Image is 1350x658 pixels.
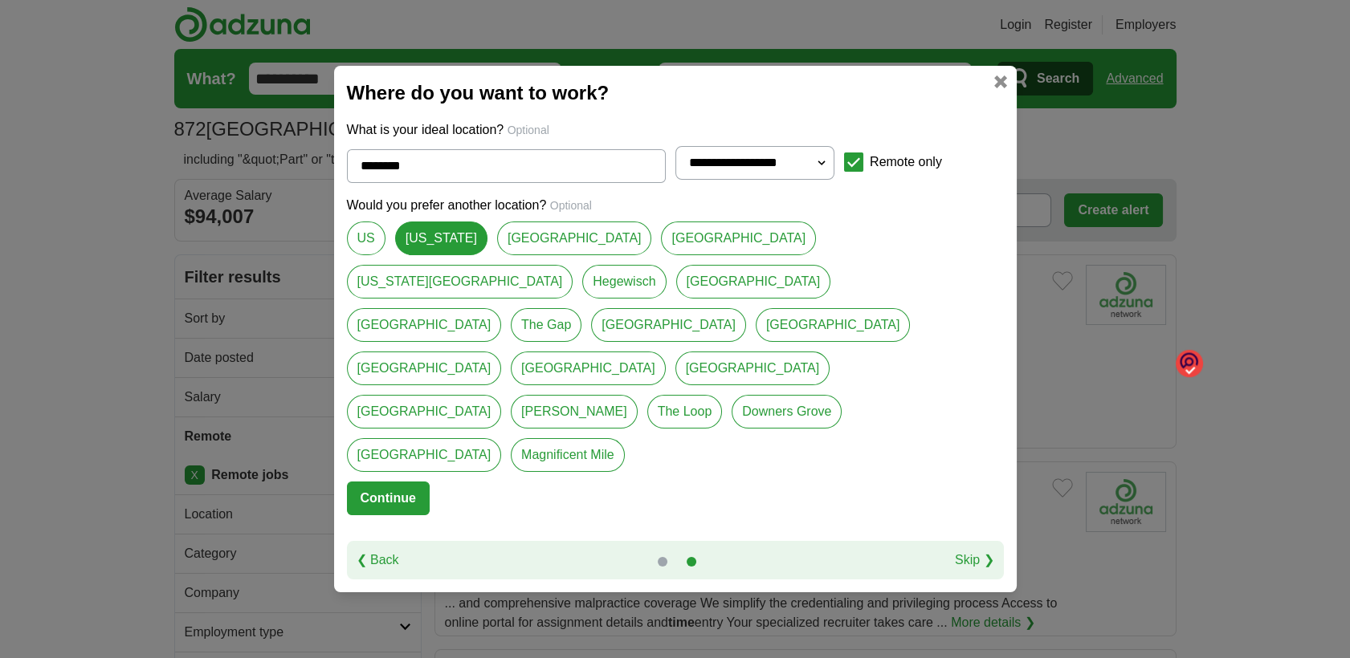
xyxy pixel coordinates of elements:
a: Hegewisch [582,265,666,299]
h2: Where do you want to work? [347,79,1004,108]
span: Optional [508,124,549,136]
a: [GEOGRAPHIC_DATA] [756,308,911,342]
p: What is your ideal location? [347,120,1004,140]
a: [US_STATE][GEOGRAPHIC_DATA] [347,265,573,299]
a: [GEOGRAPHIC_DATA] [347,438,502,472]
img: o1IwAAAABJRU5ErkJggg== [1176,348,1203,378]
a: [GEOGRAPHIC_DATA] [511,351,666,385]
a: [GEOGRAPHIC_DATA] [347,308,502,342]
a: [GEOGRAPHIC_DATA] [347,351,502,385]
a: The Gap [511,308,581,342]
span: Optional [550,199,592,212]
p: Would you prefer another location? [347,196,1004,215]
a: [GEOGRAPHIC_DATA] [497,221,652,255]
a: Skip ❯ [955,550,994,570]
a: The Loop [647,395,723,429]
a: [GEOGRAPHIC_DATA] [676,265,831,299]
a: ❮ Back [357,550,399,570]
a: [GEOGRAPHIC_DATA] [661,221,816,255]
a: US [347,221,385,255]
a: [PERSON_NAME] [511,395,638,429]
label: Remote only [870,152,942,172]
a: Downers Grove [732,395,842,429]
a: [GEOGRAPHIC_DATA] [675,351,830,385]
a: [GEOGRAPHIC_DATA] [591,308,746,342]
button: Continue [347,481,430,515]
a: Magnificent Mile [511,438,625,472]
a: [US_STATE] [395,221,487,255]
a: [GEOGRAPHIC_DATA] [347,395,502,429]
